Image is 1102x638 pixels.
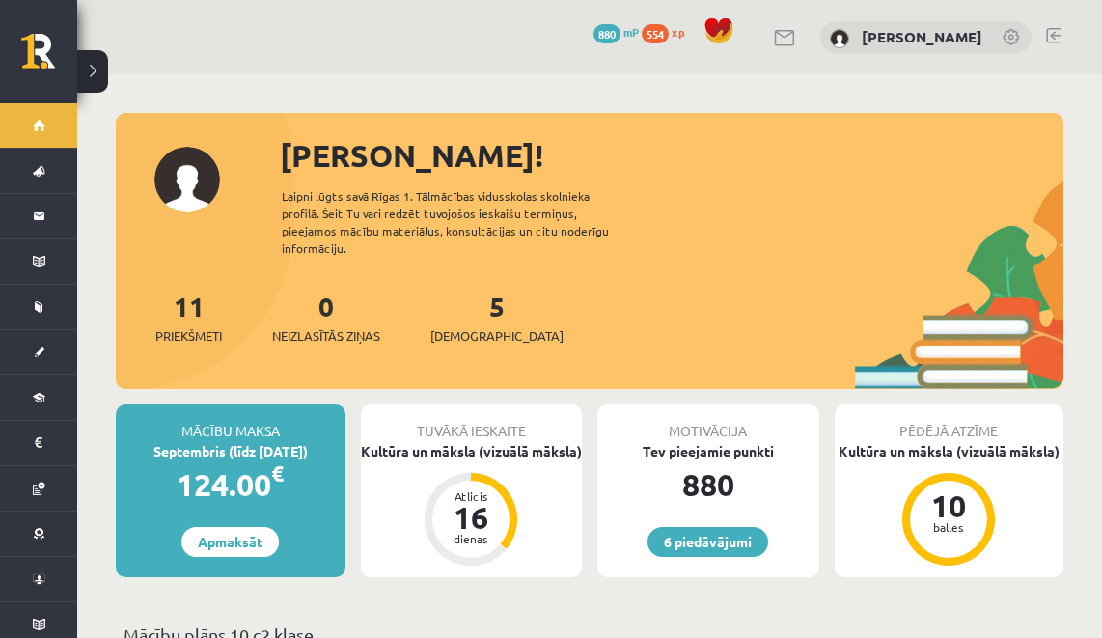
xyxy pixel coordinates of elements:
[835,441,1064,461] div: Kultūra un māksla (vizuālā māksla)
[280,132,1063,179] div: [PERSON_NAME]!
[282,187,643,257] div: Laipni lūgts savā Rīgas 1. Tālmācības vidusskolas skolnieka profilā. Šeit Tu vari redzēt tuvojošo...
[597,461,819,508] div: 880
[155,326,222,346] span: Priekšmeti
[862,27,982,46] a: [PERSON_NAME]
[116,404,345,441] div: Mācību maksa
[830,29,849,48] img: Anna Leibus
[835,404,1064,441] div: Pēdējā atzīme
[430,289,564,346] a: 5[DEMOGRAPHIC_DATA]
[361,404,583,441] div: Tuvākā ieskaite
[835,441,1064,569] a: Kultūra un māksla (vizuālā māksla) 10 balles
[597,441,819,461] div: Tev pieejamie punkti
[361,441,583,461] div: Kultūra un māksla (vizuālā māksla)
[116,441,345,461] div: Septembris (līdz [DATE])
[647,527,768,557] a: 6 piedāvājumi
[920,521,978,533] div: balles
[442,533,500,544] div: dienas
[672,24,684,40] span: xp
[361,441,583,569] a: Kultūra un māksla (vizuālā māksla) Atlicis 16 dienas
[181,527,279,557] a: Apmaksāt
[642,24,694,40] a: 554 xp
[597,404,819,441] div: Motivācija
[623,24,639,40] span: mP
[442,490,500,502] div: Atlicis
[920,490,978,521] div: 10
[642,24,669,43] span: 554
[155,289,222,346] a: 11Priekšmeti
[272,326,380,346] span: Neizlasītās ziņas
[593,24,620,43] span: 880
[116,461,345,508] div: 124.00
[442,502,500,533] div: 16
[271,459,284,487] span: €
[593,24,639,40] a: 880 mP
[21,34,77,82] a: Rīgas 1. Tālmācības vidusskola
[430,326,564,346] span: [DEMOGRAPHIC_DATA]
[272,289,380,346] a: 0Neizlasītās ziņas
